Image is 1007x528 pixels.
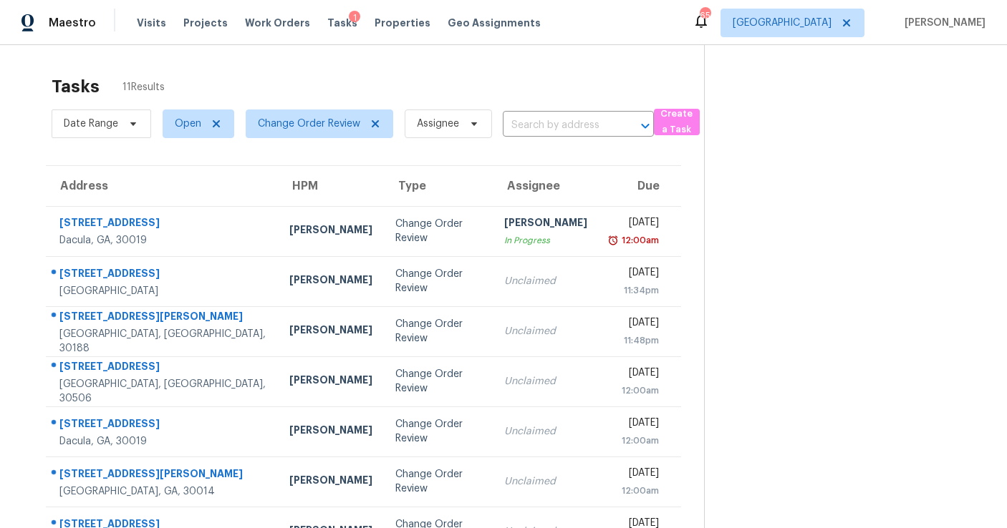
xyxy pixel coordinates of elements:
span: Tasks [327,18,357,28]
div: 12:00am [610,383,659,398]
div: Unclaimed [504,424,587,439]
div: [STREET_ADDRESS] [59,215,266,233]
th: Type [384,166,493,206]
div: 11:34pm [610,283,659,298]
button: Create a Task [654,109,700,135]
span: Projects [183,16,228,30]
span: [GEOGRAPHIC_DATA] [733,16,832,30]
div: [STREET_ADDRESS] [59,416,266,434]
div: Change Order Review [395,267,481,295]
div: Dacula, GA, 30019 [59,434,266,449]
div: Unclaimed [504,324,587,338]
div: [DATE] [610,366,659,383]
th: Assignee [493,166,599,206]
button: Open [635,116,655,136]
th: Due [599,166,681,206]
div: 1 [349,11,360,25]
div: [DATE] [610,416,659,434]
div: Change Order Review [395,317,481,346]
div: Change Order Review [395,367,481,396]
span: Assignee [417,117,459,131]
span: Create a Task [661,106,693,139]
div: [PERSON_NAME] [289,473,372,491]
div: Change Order Review [395,217,481,245]
div: Unclaimed [504,474,587,489]
div: [PERSON_NAME] [504,215,587,233]
h2: Tasks [52,79,100,94]
input: Search by address [503,114,614,137]
span: [PERSON_NAME] [899,16,986,30]
div: [GEOGRAPHIC_DATA], [GEOGRAPHIC_DATA], 30188 [59,327,266,356]
div: [GEOGRAPHIC_DATA], [GEOGRAPHIC_DATA], 30506 [59,377,266,406]
th: Address [46,166,278,206]
span: Maestro [49,16,96,30]
div: Change Order Review [395,417,481,446]
div: [DATE] [610,466,659,484]
span: Properties [375,16,430,30]
span: Date Range [64,117,118,131]
div: [PERSON_NAME] [289,373,372,391]
span: Geo Assignments [448,16,541,30]
div: [GEOGRAPHIC_DATA] [59,284,266,298]
div: [DATE] [610,265,659,283]
div: [STREET_ADDRESS][PERSON_NAME] [59,466,266,484]
div: [PERSON_NAME] [289,273,372,290]
div: 12:00am [610,434,659,448]
div: [STREET_ADDRESS][PERSON_NAME] [59,309,266,327]
div: [PERSON_NAME] [289,323,372,341]
div: [STREET_ADDRESS] [59,266,266,284]
div: 12:00am [619,233,659,248]
span: Open [175,117,201,131]
div: Unclaimed [504,274,587,288]
div: Unclaimed [504,374,587,388]
img: Overdue Alarm Icon [607,233,619,248]
div: 12:00am [610,484,659,498]
div: [DATE] [610,215,659,233]
div: 11:48pm [610,333,659,348]
div: [PERSON_NAME] [289,223,372,240]
div: Dacula, GA, 30019 [59,233,266,248]
div: [GEOGRAPHIC_DATA], GA, 30014 [59,484,266,499]
span: Work Orders [245,16,310,30]
div: Change Order Review [395,467,481,496]
span: Visits [137,16,166,30]
div: In Progress [504,233,587,248]
th: HPM [278,166,384,206]
div: [PERSON_NAME] [289,423,372,441]
span: Change Order Review [258,117,360,131]
div: 65 [700,9,710,23]
div: [STREET_ADDRESS] [59,359,266,377]
div: [DATE] [610,316,659,333]
span: 11 Results [122,80,165,94]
